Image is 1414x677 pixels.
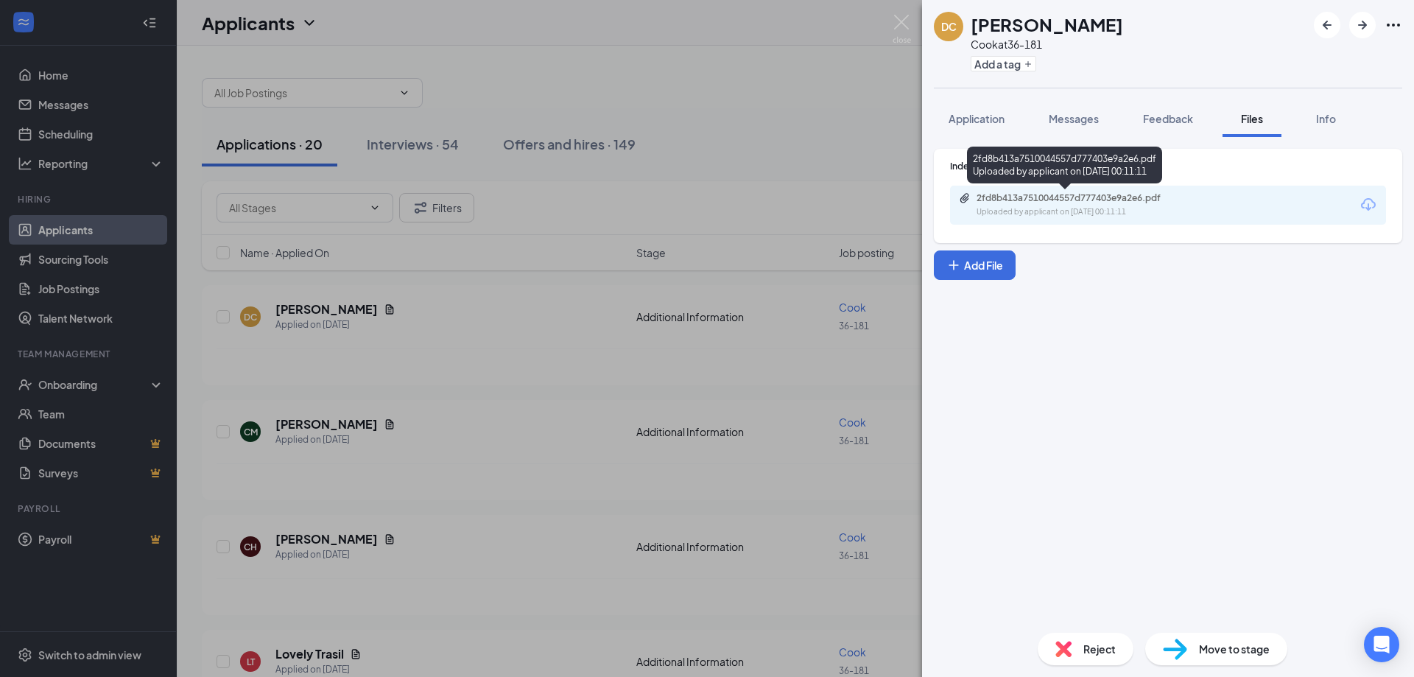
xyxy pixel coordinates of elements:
div: Uploaded by applicant on [DATE] 00:11:11 [977,206,1197,218]
svg: ArrowRight [1354,16,1371,34]
button: PlusAdd a tag [971,56,1036,71]
span: Move to stage [1199,641,1270,657]
h1: [PERSON_NAME] [971,12,1123,37]
svg: Plus [946,258,961,273]
div: Cook at 36-181 [971,37,1123,52]
div: 2fd8b413a7510044557d777403e9a2e6.pdf [977,192,1183,204]
span: Feedback [1143,112,1193,125]
div: DC [941,19,957,34]
span: Application [949,112,1005,125]
span: Messages [1049,112,1099,125]
span: Files [1241,112,1263,125]
span: Info [1316,112,1336,125]
svg: Paperclip [959,192,971,204]
svg: Ellipses [1385,16,1402,34]
button: ArrowLeftNew [1314,12,1340,38]
span: Reject [1083,641,1116,657]
div: Indeed Resume [950,160,1386,172]
button: Add FilePlus [934,250,1016,280]
svg: Download [1360,196,1377,214]
div: Open Intercom Messenger [1364,627,1399,662]
svg: Plus [1024,60,1033,69]
svg: ArrowLeftNew [1318,16,1336,34]
div: 2fd8b413a7510044557d777403e9a2e6.pdf Uploaded by applicant on [DATE] 00:11:11 [967,147,1162,183]
a: Paperclip2fd8b413a7510044557d777403e9a2e6.pdfUploaded by applicant on [DATE] 00:11:11 [959,192,1197,218]
button: ArrowRight [1349,12,1376,38]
